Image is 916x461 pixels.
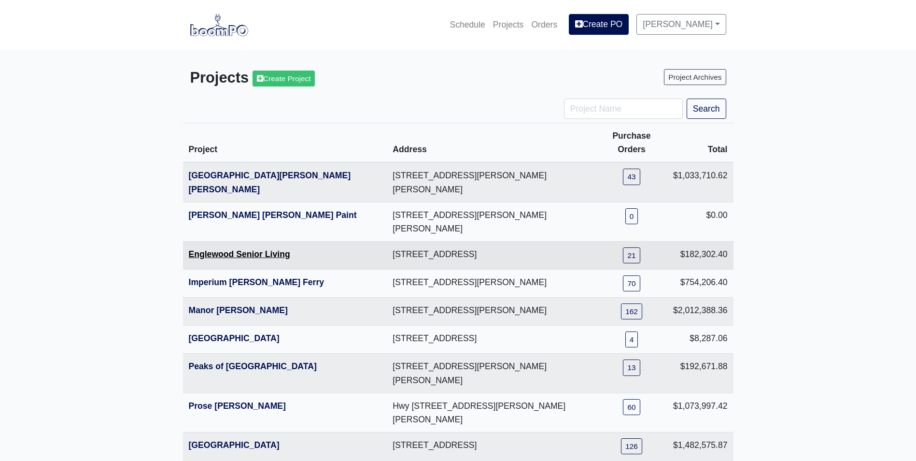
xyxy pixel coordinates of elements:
th: Project [183,123,387,163]
a: [PERSON_NAME] [636,14,726,34]
td: $192,671.88 [667,354,733,393]
a: Prose [PERSON_NAME] [189,401,286,411]
td: [STREET_ADDRESS][PERSON_NAME][PERSON_NAME] [387,354,596,393]
th: Address [387,123,596,163]
a: [GEOGRAPHIC_DATA][PERSON_NAME][PERSON_NAME] [189,171,351,194]
a: [GEOGRAPHIC_DATA] [189,333,280,343]
a: Peaks of [GEOGRAPHIC_DATA] [189,361,317,371]
a: 162 [621,303,642,319]
th: Total [667,123,733,163]
a: Manor [PERSON_NAME] [189,305,288,315]
td: [STREET_ADDRESS] [387,432,596,461]
td: $0.00 [667,202,733,241]
td: $182,302.40 [667,242,733,270]
img: boomPO [190,14,248,36]
td: $754,206.40 [667,270,733,298]
td: $2,012,388.36 [667,298,733,326]
td: Hwy [STREET_ADDRESS][PERSON_NAME][PERSON_NAME] [387,393,596,432]
a: Projects [489,14,528,35]
a: [GEOGRAPHIC_DATA] [189,440,280,450]
a: 21 [623,247,640,263]
td: $1,482,575.87 [667,432,733,461]
a: 126 [621,438,642,454]
td: $1,073,997.42 [667,393,733,432]
td: [STREET_ADDRESS][PERSON_NAME] [387,270,596,298]
td: [STREET_ADDRESS][PERSON_NAME] [387,298,596,326]
button: Search [687,99,726,119]
a: 60 [623,399,640,415]
a: Project Archives [664,69,726,85]
td: $8,287.06 [667,326,733,354]
th: Purchase Orders [596,123,667,163]
a: Create Project [253,71,315,86]
a: 70 [623,275,640,291]
td: $1,033,710.62 [667,162,733,202]
a: Imperium [PERSON_NAME] Ferry [189,277,324,287]
h3: Projects [190,69,451,87]
a: 43 [623,169,640,185]
td: [STREET_ADDRESS][PERSON_NAME][PERSON_NAME] [387,202,596,241]
a: Create PO [569,14,629,34]
a: 4 [625,331,638,347]
td: [STREET_ADDRESS][PERSON_NAME][PERSON_NAME] [387,162,596,202]
input: Project Name [564,99,683,119]
a: [PERSON_NAME] [PERSON_NAME] Paint [189,210,357,220]
a: 13 [623,360,640,375]
a: Schedule [446,14,489,35]
a: 0 [625,208,638,224]
td: [STREET_ADDRESS] [387,242,596,270]
td: [STREET_ADDRESS] [387,326,596,354]
a: Orders [527,14,561,35]
a: Englewood Senior Living [189,249,290,259]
